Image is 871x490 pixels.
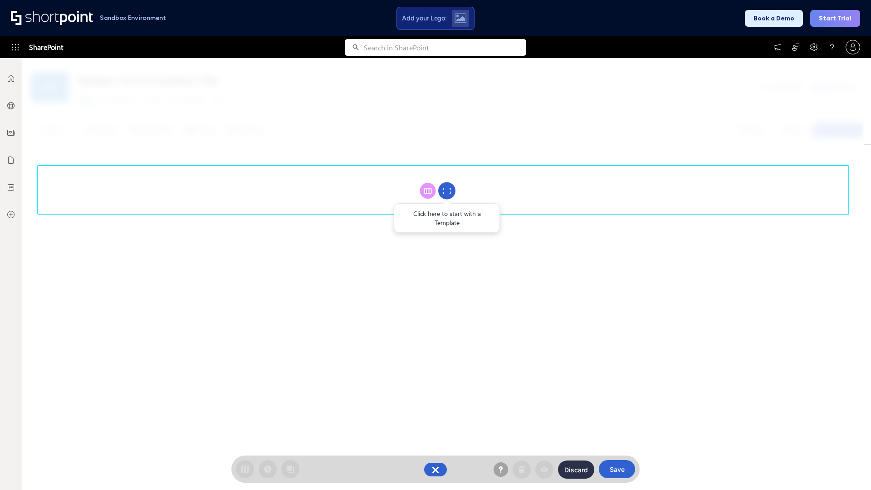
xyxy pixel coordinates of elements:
[826,446,871,490] iframe: Chat Widget
[745,10,803,27] button: Book a Demo
[100,15,166,20] h1: Sandbox Environment
[558,461,594,479] button: Discard
[29,36,63,58] span: SharePoint
[364,39,526,56] input: Search in SharePoint
[810,10,860,27] button: Start Trial
[599,460,635,478] button: Save
[455,13,466,23] img: Upload logo
[402,14,446,22] span: Add your Logo:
